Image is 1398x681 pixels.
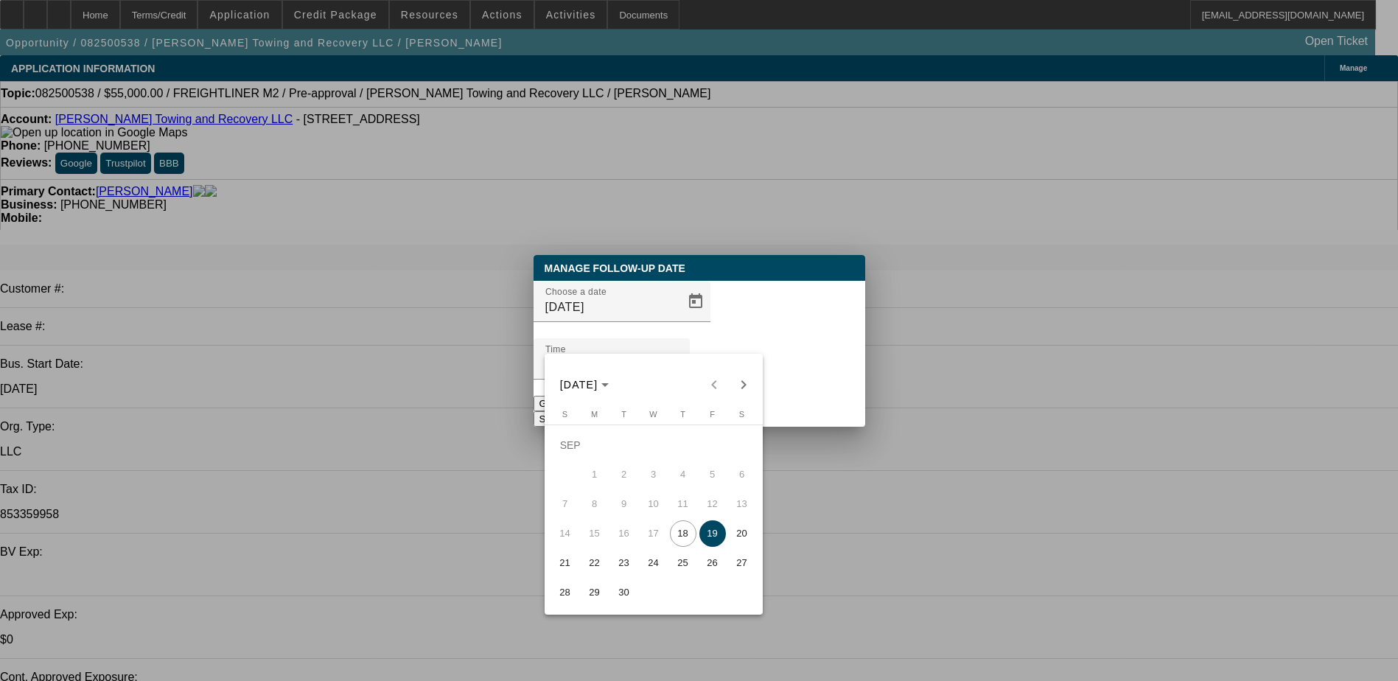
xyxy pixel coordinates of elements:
span: 13 [729,491,755,517]
span: 21 [552,550,579,576]
span: 24 [640,550,667,576]
span: 9 [611,491,637,517]
button: September 17, 2025 [639,519,668,548]
button: September 30, 2025 [609,578,639,607]
button: September 2, 2025 [609,460,639,489]
span: 22 [581,550,608,576]
button: September 21, 2025 [551,548,580,578]
button: September 24, 2025 [639,548,668,578]
button: September 11, 2025 [668,489,698,519]
span: 8 [581,491,608,517]
span: 2 [611,461,637,488]
span: M [591,410,598,419]
span: 7 [552,491,579,517]
button: September 3, 2025 [639,460,668,489]
span: 3 [640,461,667,488]
button: September 19, 2025 [698,519,727,548]
span: T [621,410,626,419]
button: September 29, 2025 [580,578,609,607]
button: September 14, 2025 [551,519,580,548]
span: 12 [699,491,726,517]
span: 5 [699,461,726,488]
span: 29 [581,579,608,606]
span: S [562,410,567,419]
span: W [649,410,657,419]
button: September 5, 2025 [698,460,727,489]
button: September 23, 2025 [609,548,639,578]
span: S [739,410,744,419]
button: September 16, 2025 [609,519,639,548]
button: September 27, 2025 [727,548,757,578]
button: September 28, 2025 [551,578,580,607]
span: 27 [729,550,755,576]
span: 11 [670,491,696,517]
span: 20 [729,520,755,547]
button: September 4, 2025 [668,460,698,489]
button: September 1, 2025 [580,460,609,489]
span: 17 [640,520,667,547]
span: 25 [670,550,696,576]
span: 16 [611,520,637,547]
button: September 7, 2025 [551,489,580,519]
button: September 15, 2025 [580,519,609,548]
span: 19 [699,520,726,547]
button: September 10, 2025 [639,489,668,519]
button: September 25, 2025 [668,548,698,578]
button: September 13, 2025 [727,489,757,519]
button: September 12, 2025 [698,489,727,519]
span: 15 [581,520,608,547]
button: Choose month and year [554,371,615,398]
button: September 6, 2025 [727,460,757,489]
span: [DATE] [560,379,598,391]
span: 6 [729,461,755,488]
button: September 22, 2025 [580,548,609,578]
span: 18 [670,520,696,547]
td: SEP [551,430,757,460]
span: 4 [670,461,696,488]
span: 10 [640,491,667,517]
span: 23 [611,550,637,576]
button: September 8, 2025 [580,489,609,519]
span: 30 [611,579,637,606]
span: 14 [552,520,579,547]
span: F [710,410,715,419]
button: Next month [729,370,758,399]
button: September 26, 2025 [698,548,727,578]
button: September 20, 2025 [727,519,757,548]
span: T [680,410,685,419]
span: 1 [581,461,608,488]
button: September 9, 2025 [609,489,639,519]
button: September 18, 2025 [668,519,698,548]
span: 28 [552,579,579,606]
span: 26 [699,550,726,576]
